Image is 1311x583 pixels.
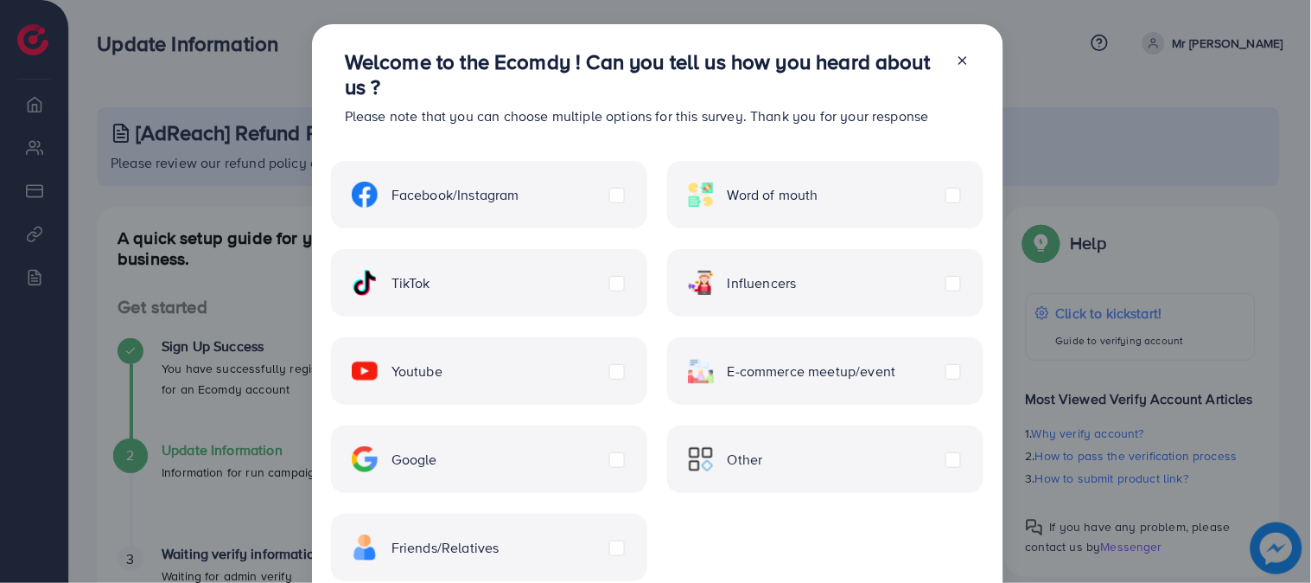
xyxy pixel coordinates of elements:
[688,358,714,384] img: ic-ecommerce.d1fa3848.svg
[688,270,714,296] img: ic-influencers.a620ad43.svg
[391,362,442,381] span: Youtube
[352,358,378,384] img: ic-youtube.715a0ca2.svg
[352,446,378,472] img: ic-google.5bdd9b68.svg
[688,446,714,472] img: ic-other.99c3e012.svg
[345,106,942,126] p: Please note that you can choose multiple options for this survey. Thank you for your response
[352,270,378,296] img: ic-tiktok.4b20a09a.svg
[352,182,378,208] img: ic-facebook.134605ef.svg
[352,535,378,561] img: ic-freind.8e9a9d08.svg
[391,450,437,470] span: Google
[728,362,896,381] span: E-commerce meetup/event
[345,49,942,99] h3: Welcome to the Ecomdy ! Can you tell us how you heard about us ?
[391,273,430,293] span: TikTok
[728,450,763,470] span: Other
[728,273,797,293] span: Influencers
[391,185,519,205] span: Facebook/Instagram
[391,538,500,558] span: Friends/Relatives
[728,185,818,205] span: Word of mouth
[688,182,714,208] img: ic-word-of-mouth.a439123d.svg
